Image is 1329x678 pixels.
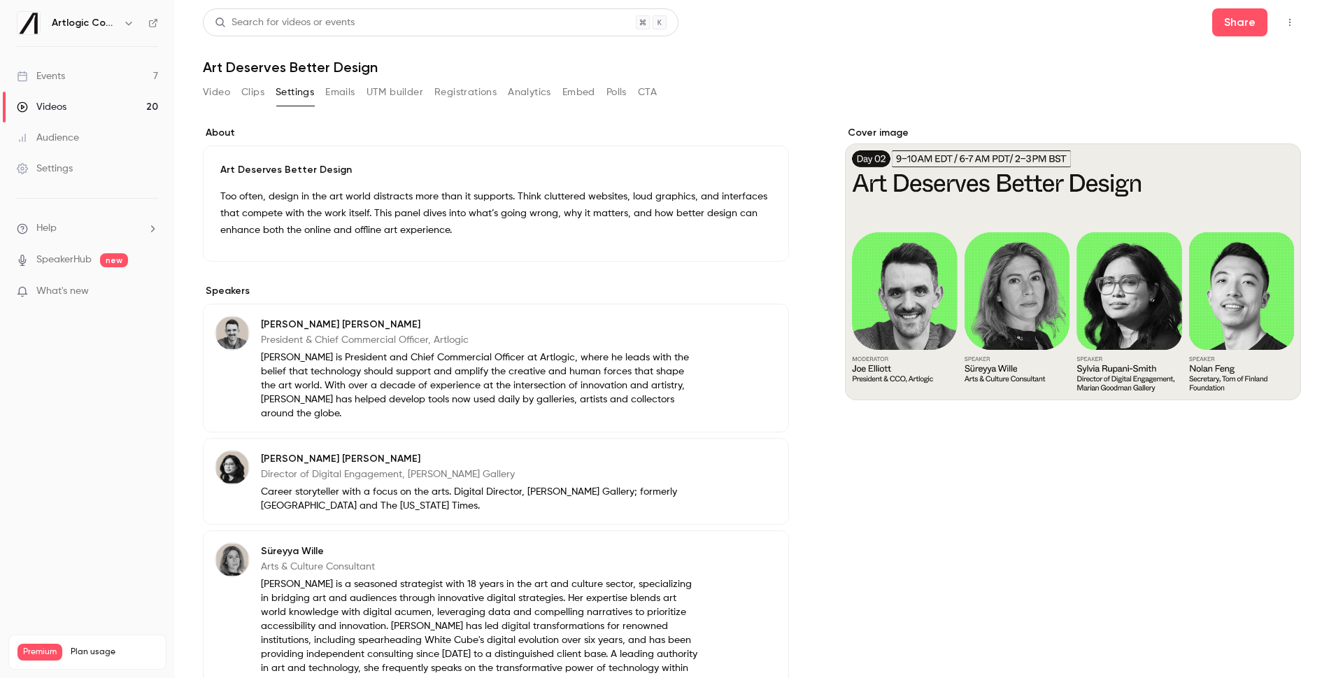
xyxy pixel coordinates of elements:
[203,284,789,298] label: Speakers
[215,451,249,484] img: Sylvia Rupani-Smith
[71,647,157,658] span: Plan usage
[220,163,772,177] p: Art Deserves Better Design
[325,81,355,104] button: Emails
[261,452,698,466] p: [PERSON_NAME] [PERSON_NAME]
[261,333,698,347] p: President & Chief Commercial Officer, Artlogic
[367,81,423,104] button: UTM builder
[17,100,66,114] div: Videos
[508,81,551,104] button: Analytics
[203,438,789,525] div: Sylvia Rupani-Smith[PERSON_NAME] [PERSON_NAME]Director of Digital Engagement, [PERSON_NAME] Galle...
[17,644,62,661] span: Premium
[141,285,158,298] iframe: Noticeable Trigger
[17,12,40,34] img: Artlogic Connect 2025
[261,318,698,332] p: [PERSON_NAME] [PERSON_NAME]
[845,126,1301,140] label: Cover image
[215,543,249,577] img: Süreyya Wille
[562,81,595,104] button: Embed
[261,351,698,421] p: [PERSON_NAME] is President and Chief Commercial Officer at Artlogic, where he leads with the beli...
[845,126,1301,400] section: Cover image
[17,221,158,236] li: help-dropdown-opener
[261,485,698,513] p: Career storyteller with a focus on the arts. Digital Director, [PERSON_NAME] Gallery; formerly [G...
[203,59,1301,76] h1: Art Deserves Better Design
[606,81,627,104] button: Polls
[203,81,230,104] button: Video
[261,544,698,558] p: Süreyya Wille
[52,16,118,30] h6: Artlogic Connect 2025
[638,81,657,104] button: CTA
[276,81,314,104] button: Settings
[17,69,65,83] div: Events
[1212,8,1267,36] button: Share
[36,284,89,299] span: What's new
[434,81,497,104] button: Registrations
[17,162,73,176] div: Settings
[17,131,79,145] div: Audience
[1279,11,1301,34] button: Top Bar Actions
[36,221,57,236] span: Help
[100,253,128,267] span: new
[203,304,789,432] div: Joe Elliott[PERSON_NAME] [PERSON_NAME]President & Chief Commercial Officer, Artlogic[PERSON_NAME]...
[261,467,698,481] p: Director of Digital Engagement, [PERSON_NAME] Gallery
[36,253,92,267] a: SpeakerHub
[203,126,789,140] label: About
[261,560,698,574] p: Arts & Culture Consultant
[241,81,264,104] button: Clips
[220,188,772,239] p: Too often, design in the art world distracts more than it supports. Think cluttered websites, lou...
[215,15,355,30] div: Search for videos or events
[215,316,249,350] img: Joe Elliott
